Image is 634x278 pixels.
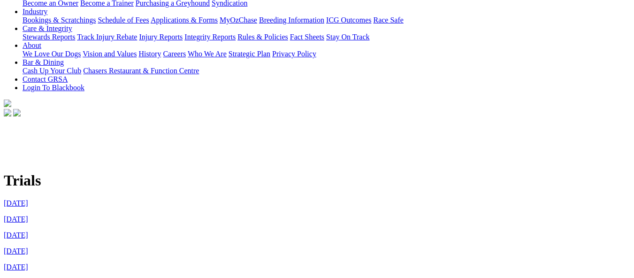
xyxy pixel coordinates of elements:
a: About [23,41,41,49]
a: Rules & Policies [237,33,288,41]
a: Industry [23,8,47,15]
a: Careers [163,50,186,58]
a: Race Safe [373,16,403,24]
img: facebook.svg [4,109,11,116]
div: Industry [23,16,630,24]
a: Bar & Dining [23,58,64,66]
a: Strategic Plan [229,50,270,58]
a: Cash Up Your Club [23,67,81,75]
a: Fact Sheets [290,33,324,41]
a: [DATE] [4,247,28,255]
a: Privacy Policy [272,50,316,58]
a: Breeding Information [259,16,324,24]
img: logo-grsa-white.png [4,100,11,107]
a: Track Injury Rebate [77,33,137,41]
a: Schedule of Fees [98,16,149,24]
img: twitter.svg [13,109,21,116]
div: Bar & Dining [23,67,630,75]
div: About [23,50,630,58]
a: Applications & Forms [151,16,218,24]
a: [DATE] [4,231,28,239]
a: History [138,50,161,58]
a: Injury Reports [139,33,183,41]
a: Chasers Restaurant & Function Centre [83,67,199,75]
div: Care & Integrity [23,33,630,41]
a: [DATE] [4,215,28,223]
a: Stay On Track [326,33,369,41]
a: [DATE] [4,263,28,271]
a: Care & Integrity [23,24,72,32]
a: ICG Outcomes [326,16,371,24]
a: Login To Blackbook [23,84,84,92]
a: Vision and Values [83,50,137,58]
a: Integrity Reports [184,33,236,41]
a: Who We Are [188,50,227,58]
h1: Trials [4,172,630,189]
a: [DATE] [4,199,28,207]
a: Contact GRSA [23,75,68,83]
a: Bookings & Scratchings [23,16,96,24]
a: We Love Our Dogs [23,50,81,58]
a: MyOzChase [220,16,257,24]
a: Stewards Reports [23,33,75,41]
